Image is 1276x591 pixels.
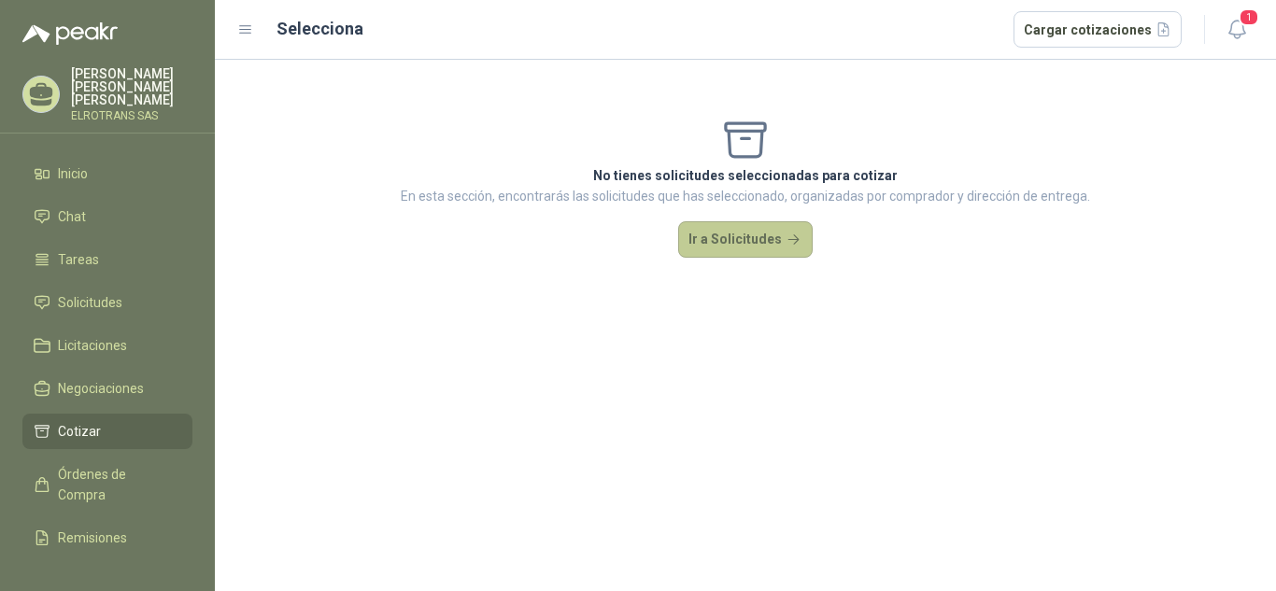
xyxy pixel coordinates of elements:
[1014,11,1183,49] button: Cargar cotizaciones
[58,464,175,505] span: Órdenes de Compra
[22,242,192,277] a: Tareas
[22,414,192,449] a: Cotizar
[22,520,192,556] a: Remisiones
[58,292,122,313] span: Solicitudes
[1239,8,1259,26] span: 1
[22,328,192,363] a: Licitaciones
[401,186,1090,206] p: En esta sección, encontrarás las solicitudes que has seleccionado, organizadas por comprador y di...
[22,199,192,234] a: Chat
[71,67,192,106] p: [PERSON_NAME] [PERSON_NAME] [PERSON_NAME]
[58,528,127,548] span: Remisiones
[71,110,192,121] p: ELROTRANS SAS
[678,221,813,259] button: Ir a Solicitudes
[58,335,127,356] span: Licitaciones
[276,16,363,42] h2: Selecciona
[58,421,101,442] span: Cotizar
[1220,13,1254,47] button: 1
[58,163,88,184] span: Inicio
[22,371,192,406] a: Negociaciones
[22,285,192,320] a: Solicitudes
[401,165,1090,186] p: No tienes solicitudes seleccionadas para cotizar
[22,156,192,191] a: Inicio
[22,457,192,513] a: Órdenes de Compra
[58,206,86,227] span: Chat
[22,22,118,45] img: Logo peakr
[58,249,99,270] span: Tareas
[58,378,144,399] span: Negociaciones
